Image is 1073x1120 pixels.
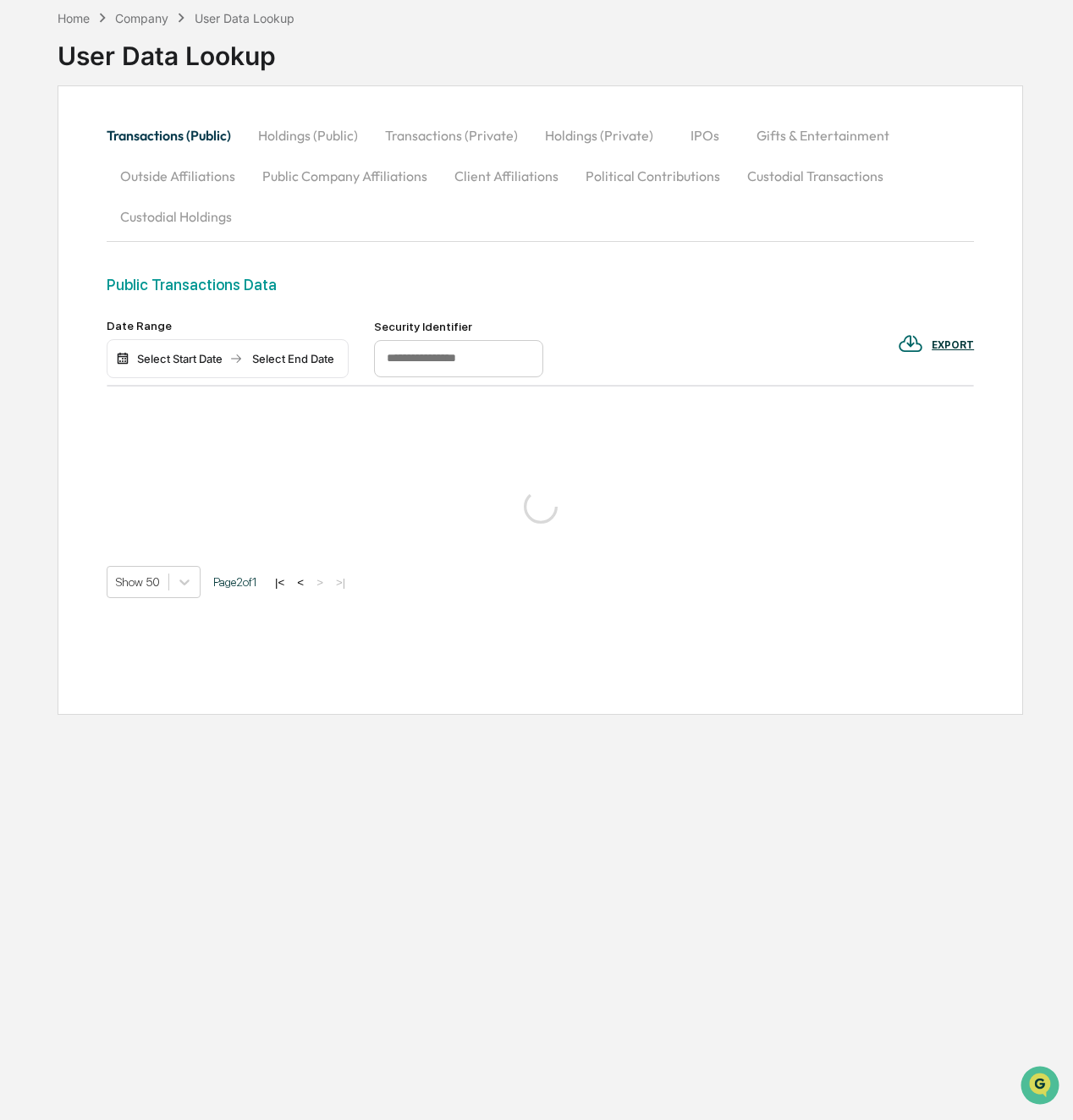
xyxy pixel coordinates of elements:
button: Transactions (Private) [371,115,531,156]
div: User Data Lookup [58,27,294,71]
button: Client Affiliations [441,156,572,196]
span: Pylon [168,286,205,299]
button: Outside Affiliations [107,156,249,196]
button: Political Contributions [572,156,734,196]
span: Page 2 of 1 [213,575,257,589]
a: 🔎Data Lookup [10,238,113,268]
button: Gifts & Entertainment [743,115,903,156]
button: Transactions (Public) [107,115,245,156]
div: Select Start Date [133,352,226,365]
div: 🖐️ [17,214,30,228]
button: < [292,575,309,590]
a: 🗄️Attestations [116,206,217,236]
div: Security Identifier [374,320,543,333]
div: Start new chat [58,129,278,145]
div: Select End Date [246,352,339,365]
button: Holdings (Public) [245,115,371,156]
div: 🔎 [17,246,30,260]
img: EXPORT [898,331,923,356]
button: Custodial Holdings [107,196,245,237]
img: calendar [116,352,129,365]
iframe: Open customer support [1019,1064,1065,1110]
div: Date Range [107,319,349,332]
span: Data Lookup [34,244,107,261]
button: Custodial Transactions [734,156,897,196]
button: Holdings (Private) [531,115,667,156]
button: Public Company Affiliations [249,156,441,196]
img: arrow right [229,352,243,365]
button: >| [331,575,350,590]
div: Public Transactions Data [107,276,974,294]
a: Powered byPylon [119,285,205,299]
a: 🖐️Preclearance [10,206,116,236]
p: How can we help? [17,35,308,62]
div: We're available if you need us! [58,145,214,159]
button: |< [270,575,289,590]
img: 1746055101610-c473b297-6a78-478c-a979-82029cc54cd1 [17,129,47,159]
button: IPOs [667,115,743,156]
span: Attestations [140,212,210,229]
button: Start new chat [288,134,308,154]
div: 🗄️ [123,214,136,228]
div: EXPORT [932,339,974,351]
div: User Data Lookup [195,11,294,25]
button: > [311,575,328,590]
span: Preclearance [34,212,109,229]
div: Company [115,11,168,25]
div: secondary tabs example [107,115,974,237]
div: Home [58,11,90,25]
